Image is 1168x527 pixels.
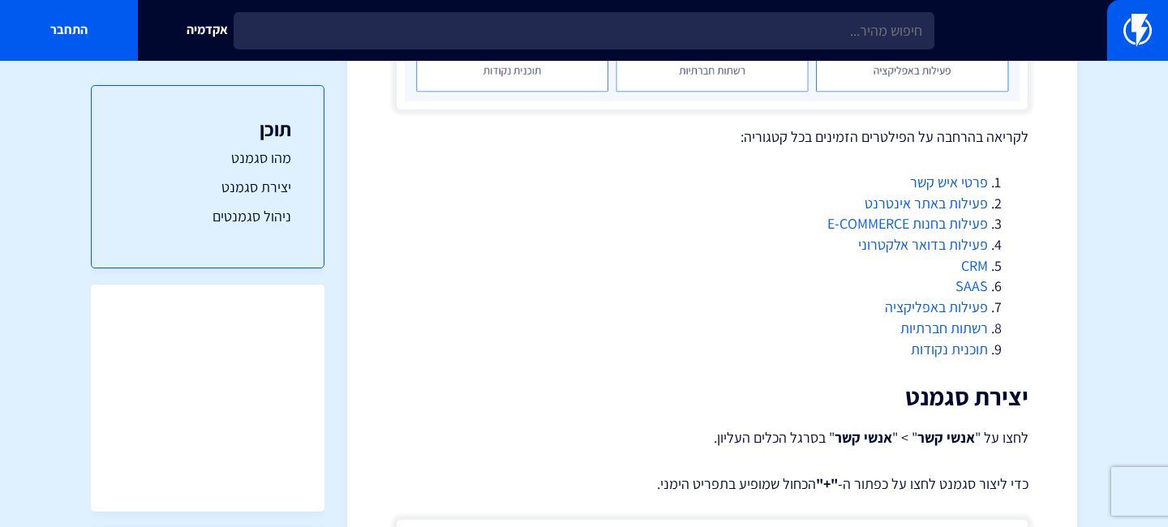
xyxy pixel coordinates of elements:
[910,173,988,191] a: פרטי איש קשר
[396,426,1028,449] p: לחצו על " " > " " בסרגל הכלים העליון.
[835,428,892,447] strong: אנשי קשר
[396,383,1028,410] h2: יצירת סגמנט
[858,235,988,254] a: פעילות בדואר אלקטרוני
[827,214,988,233] a: פעילות בחנות E-COMMERCE
[816,474,838,493] strong: "+"
[124,177,291,198] a: יצירת סגמנט
[865,194,988,212] a: פעילות באתר אינטרנט
[911,340,988,358] a: תוכנית נקודות
[124,206,291,227] a: ניהול סגמנטים
[234,12,934,49] input: חיפוש מהיר...
[396,126,1028,148] p: לקריאה בהרחבה על הפילטרים הזמינים בכל קטגוריה:
[124,118,291,139] h3: תוכן
[396,473,1028,495] p: כדי ליצור סגמנט לחצו על כפתור ה- הכחול שמופיע בתפריט הימני.
[917,428,975,447] strong: אנשי קשר
[900,319,988,337] a: רשתות חברתיות
[961,256,988,275] a: CRM
[955,276,988,295] a: SAAS
[885,298,988,316] a: פעילות באפליקציה
[124,148,291,169] a: מהו סגמנט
